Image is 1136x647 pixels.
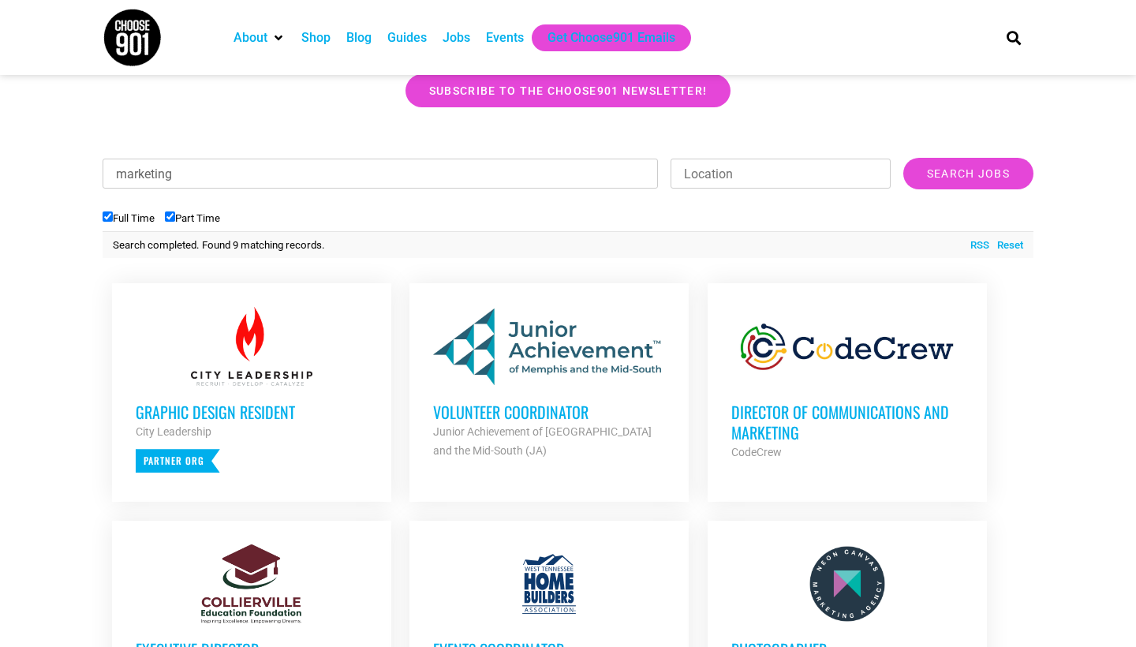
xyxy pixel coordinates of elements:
a: Guides [387,28,427,47]
span: Subscribe to the Choose901 newsletter! [429,85,707,96]
a: Blog [346,28,372,47]
input: Full Time [103,211,113,222]
div: About [226,24,293,51]
h3: Volunteer Coordinator [433,402,665,422]
a: Shop [301,28,331,47]
a: Volunteer Coordinator Junior Achievement of [GEOGRAPHIC_DATA] and the Mid-South (JA) [409,283,689,484]
p: Partner Org [136,449,220,473]
a: Director of Communications and Marketing CodeCrew [708,283,987,485]
input: Location [671,159,891,189]
a: Get Choose901 Emails [547,28,675,47]
a: Graphic Design Resident City Leadership Partner Org [112,283,391,496]
a: Events [486,28,524,47]
strong: Junior Achievement of [GEOGRAPHIC_DATA] and the Mid-South (JA) [433,425,652,457]
a: Jobs [443,28,470,47]
h3: Director of Communications and Marketing [731,402,963,443]
nav: Main nav [226,24,980,51]
label: Part Time [165,212,220,224]
div: Search [1001,24,1027,50]
strong: City Leadership [136,425,211,438]
h3: Graphic Design Resident [136,402,368,422]
input: Search Jobs [903,158,1033,189]
span: Search completed. Found 9 matching records. [113,239,325,251]
input: Part Time [165,211,175,222]
a: About [234,28,267,47]
input: Keywords [103,159,658,189]
strong: CodeCrew [731,446,782,458]
label: Full Time [103,212,155,224]
a: RSS [962,237,989,253]
a: Subscribe to the Choose901 newsletter! [405,74,731,107]
a: Reset [989,237,1023,253]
